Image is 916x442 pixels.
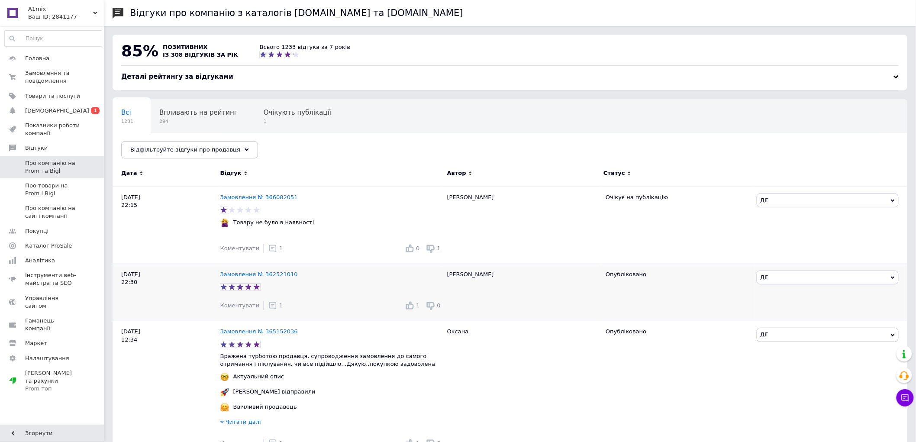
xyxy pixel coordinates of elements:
[437,302,441,309] span: 0
[231,388,318,396] div: [PERSON_NAME] відправили
[220,403,229,412] img: :hugging_face:
[121,169,137,177] span: Дата
[220,218,229,227] img: :woman-gesturing-no:
[220,194,298,200] a: Замовлення № 366082051
[25,227,48,235] span: Покупці
[279,245,283,252] span: 1
[264,109,331,116] span: Очікують публікації
[443,187,601,264] div: [PERSON_NAME]
[159,118,238,125] span: 294
[25,159,80,175] span: Про компанію на Prom та Bigl
[231,219,316,226] div: Товару не було в наявності
[25,122,80,137] span: Показники роботи компанії
[443,264,601,321] div: [PERSON_NAME]
[25,144,48,152] span: Відгуки
[603,169,625,177] span: Статус
[121,118,133,125] span: 1281
[25,204,80,220] span: Про компанію на сайті компанії
[130,8,463,18] h1: Відгуки про компанію з каталогів [DOMAIN_NAME] та [DOMAIN_NAME]
[25,69,80,85] span: Замовлення та повідомлення
[220,328,298,335] a: Замовлення № 365152036
[25,369,80,393] span: [PERSON_NAME] та рахунки
[121,109,131,116] span: Всі
[25,317,80,332] span: Гаманець компанії
[447,169,466,177] span: Автор
[25,271,80,287] span: Інструменти веб-майстра та SEO
[25,294,80,310] span: Управління сайтом
[121,142,209,149] span: Опубліковані без комен...
[260,43,350,51] div: Всього 1233 відгука за 7 років
[91,107,100,114] span: 1
[25,107,89,115] span: [DEMOGRAPHIC_DATA]
[113,187,220,264] div: [DATE] 22:15
[25,242,72,250] span: Каталог ProSale
[159,109,238,116] span: Впливають на рейтинг
[606,271,750,278] div: Опубліковано
[28,13,104,21] div: Ваш ID: 2841177
[113,264,220,321] div: [DATE] 22:30
[416,302,419,309] span: 1
[25,385,80,393] div: Prom топ
[113,132,226,165] div: Опубліковані без коментаря
[220,271,298,277] a: Замовлення № 362521010
[25,55,49,62] span: Головна
[279,302,283,309] span: 1
[121,73,233,81] span: Деталі рейтингу за відгуками
[606,328,750,336] div: Опубліковано
[220,302,259,310] div: Коментувати
[437,245,441,252] span: 1
[226,419,261,425] span: Читати далі
[25,257,55,265] span: Аналітика
[220,302,259,309] span: Коментувати
[268,244,283,253] div: 1
[416,245,419,252] span: 0
[761,274,768,281] span: Дії
[28,5,93,13] span: А1mix
[25,355,69,362] span: Налаштування
[25,339,47,347] span: Маркет
[220,418,443,428] div: Читати далі
[220,245,259,252] span: Коментувати
[220,169,242,177] span: Відгук
[231,403,299,411] div: Ввічливий продавець
[231,373,287,381] div: Актуальний опис
[264,118,331,125] span: 1
[606,194,750,201] div: Очікує на публікацію
[761,331,768,338] span: Дії
[130,146,240,153] span: Відфільтруйте відгуки про продавця
[897,389,914,407] button: Чат з покупцем
[163,44,208,50] span: позитивних
[25,92,80,100] span: Товари та послуги
[220,388,229,397] img: :rocket:
[121,72,899,81] div: Деталі рейтингу за відгуками
[268,301,283,310] div: 1
[761,197,768,203] span: Дії
[220,352,443,368] p: Вражена турботою продавця, супроводження замовлення до самого отримання і піклування, чи все піді...
[25,182,80,197] span: Про товари на Prom і Bigl
[163,52,238,58] span: із 308 відгуків за рік
[5,31,102,46] input: Пошук
[220,373,229,381] img: :nerd_face:
[121,42,158,60] span: 85%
